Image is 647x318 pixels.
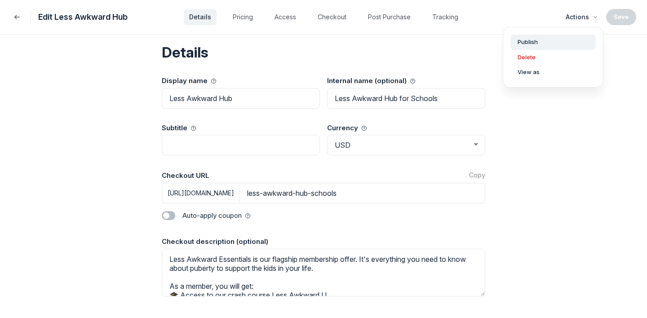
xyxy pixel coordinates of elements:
[162,237,268,247] span: Checkout description (optional)
[184,9,217,25] button: Details
[312,9,352,25] button: Checkout
[566,13,589,22] span: Actions
[227,9,258,25] button: Pricing
[363,9,416,25] button: Post Purchase
[560,9,603,25] button: Actions
[162,76,216,86] span: Display name
[503,27,603,88] div: Actions
[427,9,464,25] button: Tracking
[327,76,415,86] span: Internal name (optional)
[162,44,485,62] h2: Details
[38,11,128,23] span: Edit Less Awkward Hub
[606,9,636,25] button: Save
[469,171,485,180] button: Copy
[269,9,301,25] button: Access
[162,171,209,181] span: Checkout URL
[162,123,196,133] span: Subtitle
[162,183,239,203] p: [URL][DOMAIN_NAME]
[11,11,23,23] button: Back
[518,68,540,77] span: View as
[518,53,536,62] span: Delete
[327,123,367,133] span: Currency
[182,211,250,221] span: Auto-apply coupon
[518,38,538,47] span: Publish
